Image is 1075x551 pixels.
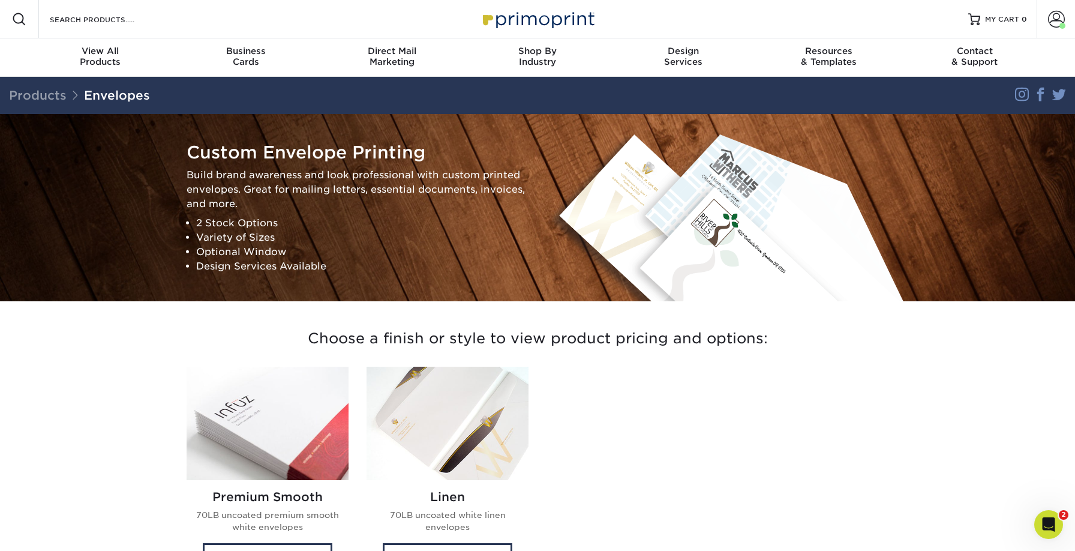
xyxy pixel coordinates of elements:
[610,46,756,67] div: Services
[28,38,173,77] a: View AllProducts
[546,128,908,301] img: Envelopes
[187,316,888,362] h3: Choose a finish or style to view product pricing and options:
[9,88,67,103] a: Products
[756,38,902,77] a: Resources& Templates
[902,46,1047,67] div: & Support
[465,46,611,67] div: Industry
[902,38,1047,77] a: Contact& Support
[756,46,902,67] div: & Templates
[187,367,349,480] img: Premium Smooth Envelopes
[1059,510,1068,520] span: 2
[187,167,529,211] p: Build brand awareness and look professional with custom printed envelopes. Great for mailing lett...
[28,46,173,67] div: Products
[1022,15,1027,23] span: 0
[173,46,319,56] span: Business
[902,46,1047,56] span: Contact
[367,367,529,480] img: Linen Envelopes
[49,12,166,26] input: SEARCH PRODUCTS.....
[187,142,529,163] h1: Custom Envelope Printing
[319,46,465,56] span: Direct Mail
[196,215,529,230] li: 2 Stock Options
[319,38,465,77] a: Direct MailMarketing
[173,38,319,77] a: BusinessCards
[28,46,173,56] span: View All
[84,88,150,103] a: Envelopes
[196,230,529,244] li: Variety of Sizes
[196,244,529,259] li: Optional Window
[376,509,519,534] p: 70LB uncoated white linen envelopes
[465,46,611,56] span: Shop By
[478,6,597,32] img: Primoprint
[196,509,339,534] p: 70LB uncoated premium smooth white envelopes
[376,490,519,504] h2: Linen
[196,259,529,273] li: Design Services Available
[756,46,902,56] span: Resources
[196,490,339,504] h2: Premium Smooth
[173,46,319,67] div: Cards
[985,14,1019,25] span: MY CART
[465,38,611,77] a: Shop ByIndustry
[610,38,756,77] a: DesignServices
[319,46,465,67] div: Marketing
[610,46,756,56] span: Design
[1034,510,1063,539] iframe: Intercom live chat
